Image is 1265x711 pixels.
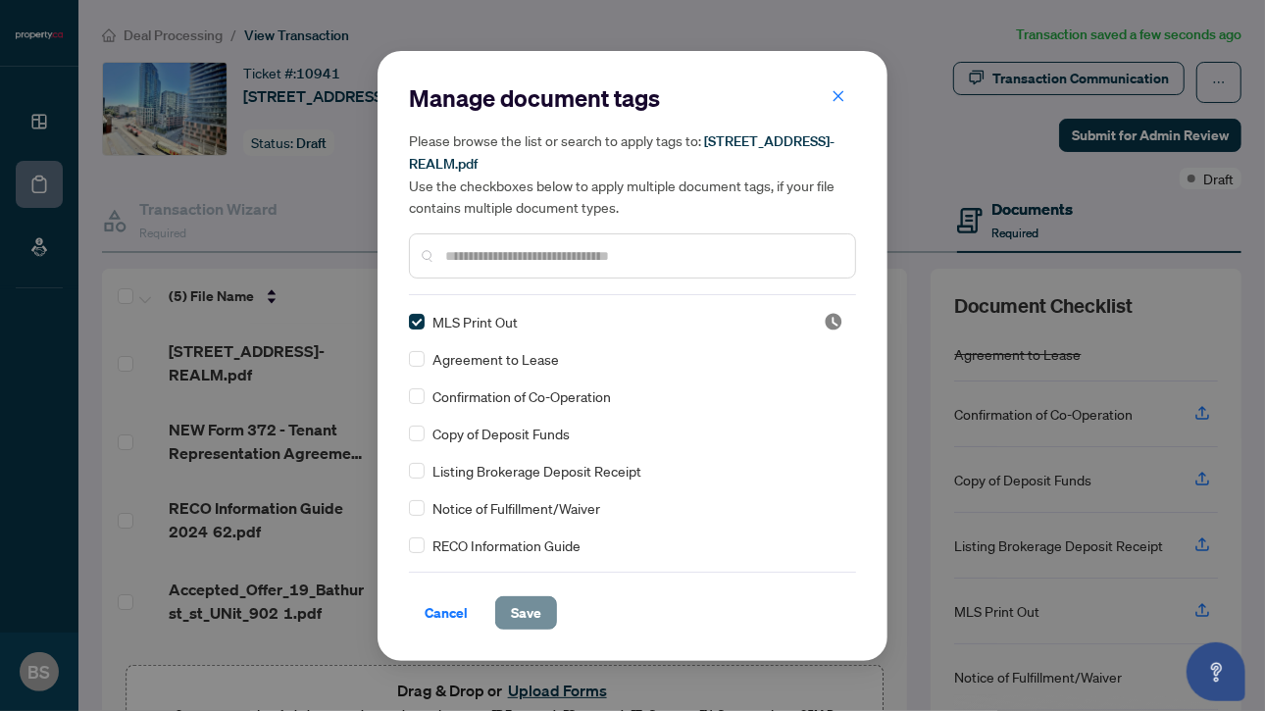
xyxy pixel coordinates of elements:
[409,129,856,218] h5: Please browse the list or search to apply tags to: Use the checkboxes below to apply multiple doc...
[824,312,843,331] img: status
[409,82,856,114] h2: Manage document tags
[1187,642,1245,701] button: Open asap
[425,597,468,629] span: Cancel
[409,596,483,630] button: Cancel
[432,311,518,332] span: MLS Print Out
[409,132,835,173] span: [STREET_ADDRESS]- REALM.pdf
[824,312,843,331] span: Pending Review
[511,597,541,629] span: Save
[495,596,557,630] button: Save
[432,460,641,482] span: Listing Brokerage Deposit Receipt
[432,385,611,407] span: Confirmation of Co-Operation
[432,348,559,370] span: Agreement to Lease
[432,497,600,519] span: Notice of Fulfillment/Waiver
[832,89,845,103] span: close
[432,534,581,556] span: RECO Information Guide
[432,423,570,444] span: Copy of Deposit Funds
